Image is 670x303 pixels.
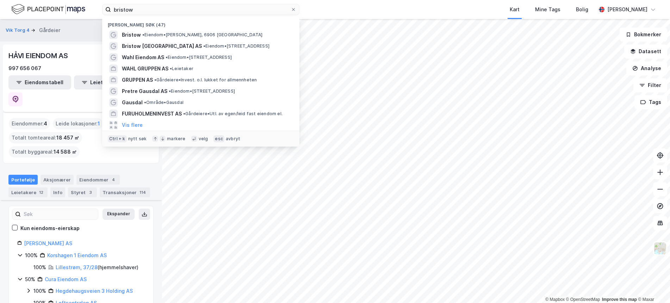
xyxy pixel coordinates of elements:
[25,275,35,284] div: 50%
[635,269,670,303] div: Kontrollprogram for chat
[142,32,144,37] span: •
[8,64,41,73] div: 997 656 067
[56,288,133,294] a: Hegdehaugsveien 3 Holding AS
[44,119,47,128] span: 4
[626,61,667,75] button: Analyse
[607,5,647,14] div: [PERSON_NAME]
[167,136,185,142] div: markere
[25,251,38,260] div: 100%
[8,187,48,197] div: Leietakere
[33,263,46,272] div: 100%
[108,135,127,142] div: Ctrl + k
[635,269,670,303] iframe: Chat Widget
[9,132,82,143] div: Totalt tomteareal :
[602,297,637,302] a: Improve this map
[56,263,138,272] div: ( hjemmelshaver )
[213,135,224,142] div: esc
[98,119,100,128] span: 1
[653,242,667,255] img: Z
[166,55,232,60] span: Eiendom • [STREET_ADDRESS]
[183,111,283,117] span: Gårdeiere • Utl. av egen/leid fast eiendom el.
[50,187,65,197] div: Info
[76,175,120,185] div: Eiendommer
[39,26,60,35] div: Gårdeier
[111,4,291,15] input: Søk på adresse, matrikkel, gårdeiere, leietakere eller personer
[56,134,79,142] span: 18 457 ㎡
[103,209,135,220] button: Ekspander
[24,240,72,246] a: [PERSON_NAME] AS
[122,42,202,50] span: Bristow [GEOGRAPHIC_DATA] AS
[20,224,80,233] div: Kun eiendoms-eierskap
[545,297,565,302] a: Mapbox
[122,76,153,84] span: GRUPPEN AS
[11,3,85,16] img: logo.f888ab2527a4732fd821a326f86c7f29.svg
[6,27,31,34] button: Vik Torg 4
[68,187,97,197] div: Styret
[226,136,240,142] div: avbryt
[74,75,137,89] button: Leietakertabell
[122,31,141,39] span: Bristow
[510,5,520,14] div: Kart
[144,100,146,105] span: •
[535,5,560,14] div: Mine Tags
[203,43,269,49] span: Eiendom • [STREET_ADDRESS]
[128,136,147,142] div: nytt søk
[102,17,299,29] div: [PERSON_NAME] søk (47)
[9,118,50,129] div: Eiendommer :
[122,87,167,95] span: Pretre Gausdal AS
[138,189,147,196] div: 114
[87,189,94,196] div: 3
[38,189,45,196] div: 12
[100,187,150,197] div: Transaksjoner
[54,148,77,156] span: 14 588 ㎡
[9,146,80,157] div: Totalt byggareal :
[122,53,164,62] span: Wahl Eiendom AS
[170,66,172,71] span: •
[624,44,667,58] button: Datasett
[8,75,71,89] button: Eiendomstabell
[110,176,117,183] div: 4
[8,175,38,185] div: Portefølje
[169,88,171,94] span: •
[144,100,184,105] span: Område • Gausdal
[166,55,168,60] span: •
[576,5,588,14] div: Bolig
[142,32,262,38] span: Eiendom • [PERSON_NAME], 6906 [GEOGRAPHIC_DATA]
[154,77,156,82] span: •
[170,66,193,72] span: Leietaker
[566,297,600,302] a: OpenStreetMap
[122,110,182,118] span: FURUHOLMENINVEST AS
[41,175,74,185] div: Aksjonærer
[169,88,235,94] span: Eiendom • [STREET_ADDRESS]
[45,276,87,282] a: Cura Eiendom AS
[56,264,98,270] a: Lillestrøm, 37/28
[183,111,185,116] span: •
[199,136,208,142] div: velg
[53,118,103,129] div: Leide lokasjoner :
[122,64,168,73] span: WAHL GRUPPEN AS
[122,98,143,107] span: Gausdal
[47,252,107,258] a: Korshagen 1 Eiendom AS
[634,95,667,109] button: Tags
[33,287,46,295] div: 100%
[203,43,205,49] span: •
[21,209,98,219] input: Søk
[8,50,69,61] div: HÅVI EIENDOM AS
[620,27,667,42] button: Bokmerker
[122,121,143,129] button: Vis flere
[633,78,667,92] button: Filter
[154,77,257,83] span: Gårdeiere • Invest. o.l. lukket for allmennheten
